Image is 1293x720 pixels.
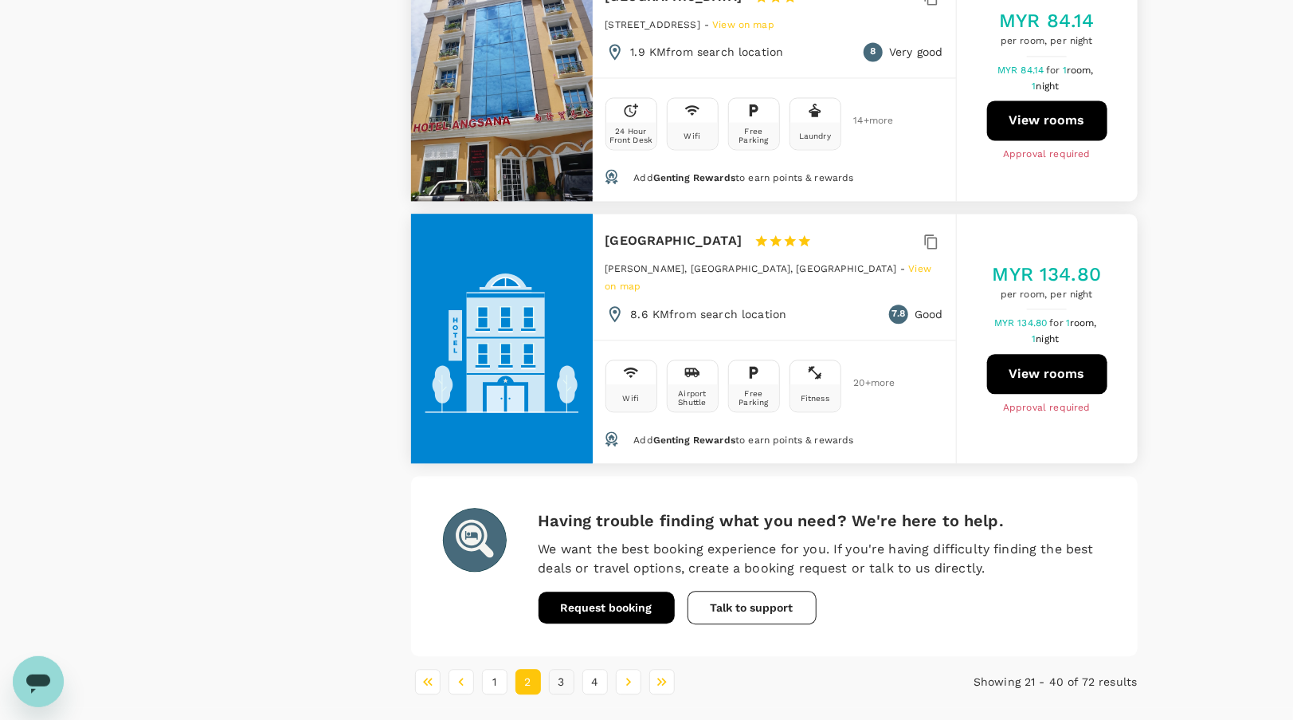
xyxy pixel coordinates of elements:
[999,33,1094,49] span: per room, per night
[653,172,735,183] span: Genting Rewards
[411,669,895,694] nav: pagination navigation
[1032,81,1062,92] span: 1
[987,354,1107,394] button: View rooms
[704,19,712,30] span: -
[1003,400,1091,416] span: Approval required
[799,132,831,140] div: Laundry
[1047,65,1063,76] span: for
[801,394,829,403] div: Fitness
[732,389,776,407] div: Free Parking
[999,8,1094,33] h5: MYR 84.14
[987,100,1107,140] button: View rooms
[482,669,507,694] button: Go to page 1
[889,44,942,60] p: Very good
[633,172,853,183] span: Add to earn points & rewards
[1003,147,1091,163] span: Approval required
[871,44,876,60] span: 8
[684,132,701,140] div: Wifi
[997,65,1046,76] span: MYR 84.14
[631,44,784,60] p: 1.9 KM from search location
[993,287,1102,303] span: per room, per night
[582,669,608,694] button: Go to page 4
[631,306,787,322] p: 8.6 KM from search location
[1066,317,1099,329] span: 1
[915,306,943,322] p: Good
[1067,65,1094,76] span: room,
[712,18,774,30] a: View on map
[895,674,1138,690] p: Showing 21 - 40 of 72 results
[1070,317,1097,329] span: room,
[1050,317,1066,329] span: for
[13,656,64,707] iframe: Button to launch messaging window
[892,306,905,322] span: 7.8
[539,508,1106,533] h6: Having trouble finding what you need? We're here to help.
[1063,65,1096,76] span: 1
[605,263,897,274] span: [PERSON_NAME], [GEOGRAPHIC_DATA], [GEOGRAPHIC_DATA]
[515,669,541,694] button: page 2
[994,317,1050,329] span: MYR 134.80
[605,230,742,252] h6: [GEOGRAPHIC_DATA]
[623,394,640,403] div: Wifi
[539,592,675,624] button: Request booking
[1032,333,1062,344] span: 1
[653,435,735,446] span: Genting Rewards
[616,669,641,694] button: Go to next page
[449,669,474,694] button: Go to previous page
[1036,81,1060,92] span: night
[633,435,853,446] span: Add to earn points & rewards
[1036,333,1060,344] span: night
[712,19,774,30] span: View on map
[993,262,1102,287] h5: MYR 134.80
[854,116,878,126] span: 14 + more
[609,127,653,144] div: 24 Hour Front Desk
[549,669,574,694] button: Go to page 3
[900,263,908,274] span: -
[605,19,700,30] span: [STREET_ADDRESS]
[539,540,1106,578] p: We want the best booking experience for you. If you're having difficulty finding the best deals o...
[671,389,715,407] div: Airport Shuttle
[732,127,776,144] div: Free Parking
[688,591,817,624] button: Talk to support
[649,669,675,694] button: Go to last page
[854,378,878,388] span: 20 + more
[415,669,441,694] button: Go to first page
